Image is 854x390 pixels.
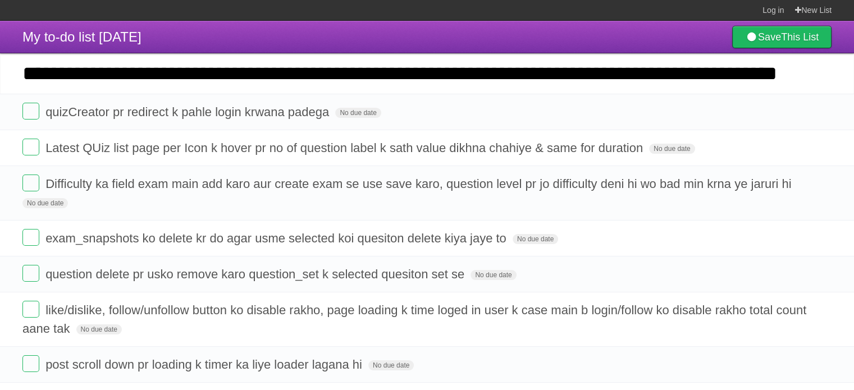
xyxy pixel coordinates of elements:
span: No due date [649,144,695,154]
span: No due date [335,108,381,118]
label: Done [22,229,39,246]
span: question delete pr usko remove karo question_set k selected quesiton set se [45,267,467,281]
label: Done [22,301,39,318]
span: My to-do list [DATE] [22,29,141,44]
span: quizCreator pr redirect k pahle login krwana padega [45,105,332,119]
b: This List [781,31,819,43]
span: exam_snapshots ko delete kr do agar usme selected koi quesiton delete kiya jaye to [45,231,509,245]
a: SaveThis List [732,26,832,48]
label: Done [22,139,39,155]
span: No due date [513,234,558,244]
span: No due date [368,360,414,370]
span: post scroll down pr loading k timer ka liye loader lagana hi [45,357,365,371]
span: like/dislike, follow/unfollow button ko disable rakho, page loading k time loged in user k case m... [22,303,806,336]
span: No due date [76,324,122,334]
label: Done [22,355,39,372]
span: Latest QUiz list page per Icon k hover pr no of question label k sath value dikhna chahiye & same... [45,141,646,155]
span: Difficulty ka field exam main add karo aur create exam se use save karo, question level pr jo dif... [45,177,794,191]
label: Done [22,103,39,120]
span: No due date [22,198,68,208]
label: Done [22,265,39,282]
label: Done [22,175,39,191]
span: No due date [471,270,516,280]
